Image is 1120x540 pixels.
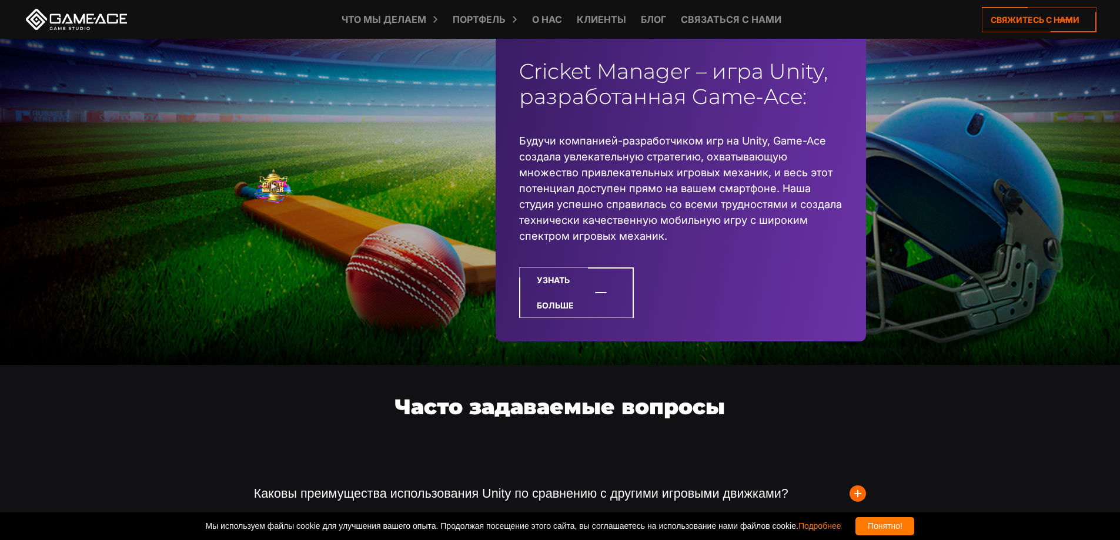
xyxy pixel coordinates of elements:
[577,14,626,25] font: Клиенты
[519,267,634,318] a: Узнать больше
[982,7,1096,32] a: Свяжитесь с нами
[532,14,562,25] font: О нас
[641,14,666,25] font: Блог
[395,394,725,420] font: Часто задаваемые вопросы
[254,486,788,501] font: Каковы преимущества использования Unity по сравнению с другими игровыми движками?
[206,521,798,531] font: Мы используем файлы cookie для улучшения вашего опыта. Продолжая посещение этого сайта, вы соглаш...
[453,14,506,25] font: Портфель
[519,58,828,109] font: Cricket Manager – игра Unity, разработанная Game-Ace:
[868,521,902,531] font: Понятно!
[798,521,841,531] a: Подробнее
[681,14,781,25] font: Связаться с нами
[342,14,426,25] font: Что мы делаем
[519,135,842,242] font: Будучи компанией-разработчиком игр на Unity, Game-Ace создала увлекательную стратегию, охватывающ...
[254,474,867,513] button: Каковы преимущества использования Unity по сравнению с другими игровыми движками?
